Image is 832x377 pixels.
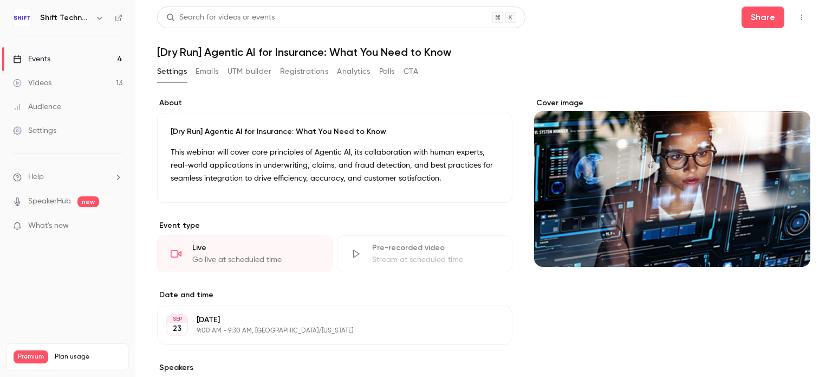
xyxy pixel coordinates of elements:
[109,221,122,231] iframe: Noticeable Trigger
[157,98,512,108] label: About
[28,220,69,232] span: What's new
[157,46,810,59] h1: [Dry Run] Agentic AI for Insurance: What You Need to Know
[167,315,187,323] div: SEP
[28,171,44,183] span: Help
[157,290,512,301] label: Date and time
[55,353,122,361] span: Plan usage
[13,78,51,88] div: Videos
[196,63,218,80] button: Emails
[77,196,99,207] span: new
[40,12,91,23] h6: Shift Technology
[166,12,275,23] div: Search for videos or events
[157,63,187,80] button: Settings
[337,63,370,80] button: Analytics
[28,196,71,207] a: SpeakerHub
[372,242,499,253] div: Pre-recorded video
[192,242,319,253] div: Live
[157,362,512,373] label: Speakers
[742,7,784,28] button: Share
[379,63,395,80] button: Polls
[197,327,455,335] p: 9:00 AM - 9:30 AM, [GEOGRAPHIC_DATA]/[US_STATE]
[13,171,122,183] li: help-dropdown-opener
[157,220,512,231] p: Event type
[197,315,455,325] p: [DATE]
[173,323,181,334] p: 23
[14,350,48,363] span: Premium
[171,126,499,137] p: [Dry Run] Agentic AI for Insurance: What You Need to Know
[192,254,319,265] div: Go live at scheduled time
[13,125,56,136] div: Settings
[337,235,512,272] div: Pre-recorded videoStream at scheduled time
[171,146,499,185] p: This webinar will cover core principles of Agentic AI, its collaboration with human experts, real...
[13,101,61,112] div: Audience
[372,254,499,265] div: Stream at scheduled time
[280,63,328,80] button: Registrations
[227,63,271,80] button: UTM builder
[157,235,333,272] div: LiveGo live at scheduled time
[534,98,810,267] section: Cover image
[404,63,418,80] button: CTA
[534,98,810,108] label: Cover image
[13,54,50,65] div: Events
[14,9,31,27] img: Shift Technology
